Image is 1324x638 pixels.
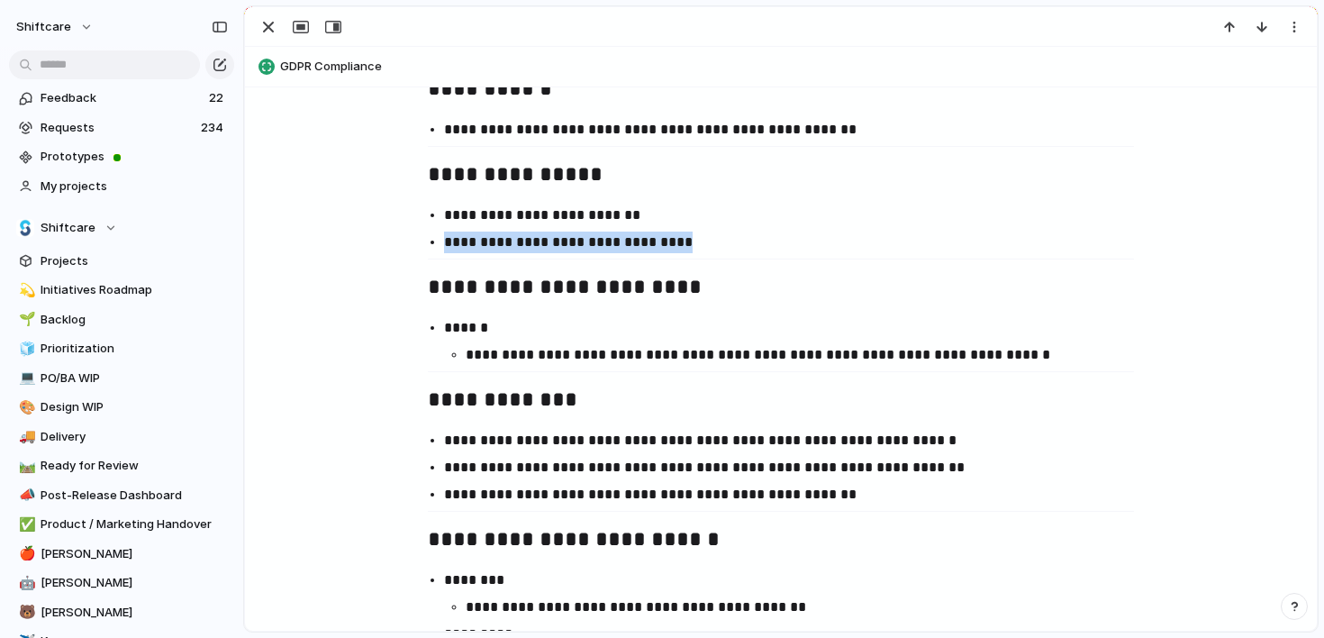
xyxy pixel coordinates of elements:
[16,545,34,563] button: 🍎
[9,114,234,141] a: Requests234
[19,397,32,418] div: 🎨
[41,604,228,622] span: [PERSON_NAME]
[9,424,234,451] a: 🚚Delivery
[41,311,228,329] span: Backlog
[41,574,228,592] span: [PERSON_NAME]
[19,602,32,623] div: 🐻
[16,457,34,475] button: 🛤️
[16,281,34,299] button: 💫
[9,394,234,421] a: 🎨Design WIP
[9,248,234,275] a: Projects
[41,515,228,533] span: Product / Marketing Handover
[9,277,234,304] a: 💫Initiatives Roadmap
[9,482,234,509] a: 📣Post-Release Dashboard
[201,119,227,137] span: 234
[19,426,32,447] div: 🚚
[9,599,234,626] a: 🐻[PERSON_NAME]
[9,365,234,392] a: 💻PO/BA WIP
[41,281,228,299] span: Initiatives Roadmap
[16,369,34,387] button: 💻
[209,89,227,107] span: 22
[19,280,32,301] div: 💫
[19,543,32,564] div: 🍎
[41,398,228,416] span: Design WIP
[9,541,234,568] a: 🍎[PERSON_NAME]
[253,52,1309,81] button: GDPR Compliance
[16,18,71,36] span: shiftcare
[16,428,34,446] button: 🚚
[19,368,32,388] div: 💻
[41,148,228,166] span: Prototypes
[9,335,234,362] a: 🧊Prioritization
[19,339,32,360] div: 🧊
[16,604,34,622] button: 🐻
[9,570,234,597] a: 🤖[PERSON_NAME]
[9,511,234,538] a: ✅Product / Marketing Handover
[16,398,34,416] button: 🎨
[16,487,34,505] button: 📣
[19,456,32,477] div: 🛤️
[19,485,32,506] div: 📣
[9,214,234,242] button: Shiftcare
[9,85,234,112] a: Feedback22
[16,340,34,358] button: 🧊
[280,58,1309,76] span: GDPR Compliance
[41,369,228,387] span: PO/BA WIP
[19,515,32,535] div: ✅
[16,515,34,533] button: ✅
[19,309,32,330] div: 🌱
[8,13,103,41] button: shiftcare
[41,89,204,107] span: Feedback
[41,545,228,563] span: [PERSON_NAME]
[41,428,228,446] span: Delivery
[41,252,228,270] span: Projects
[16,311,34,329] button: 🌱
[19,573,32,594] div: 🤖
[41,178,228,196] span: My projects
[41,340,228,358] span: Prioritization
[9,306,234,333] a: 🌱Backlog
[41,457,228,475] span: Ready for Review
[41,119,195,137] span: Requests
[41,487,228,505] span: Post-Release Dashboard
[41,219,95,237] span: Shiftcare
[9,173,234,200] a: My projects
[16,574,34,592] button: 🤖
[9,452,234,479] a: 🛤️Ready for Review
[9,143,234,170] a: Prototypes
